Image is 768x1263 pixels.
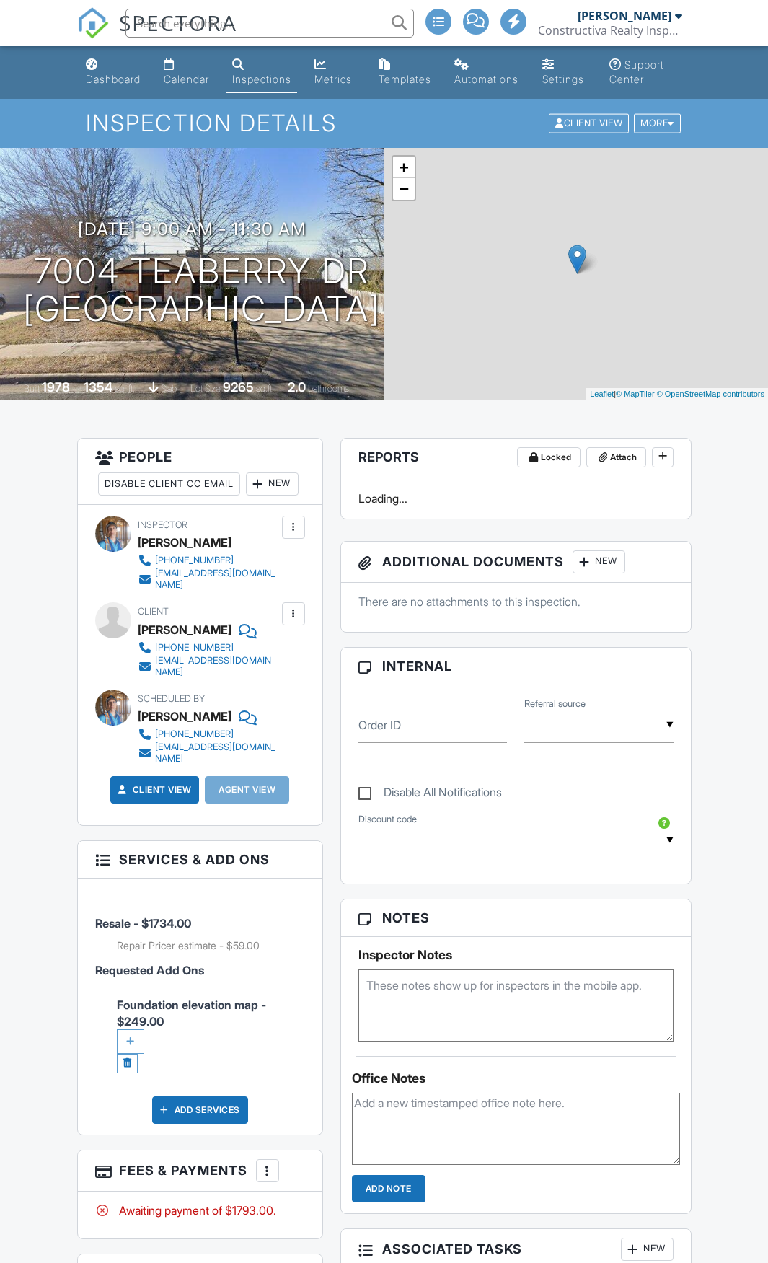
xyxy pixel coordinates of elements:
[358,813,417,826] label: Discount code
[138,727,278,741] a: [PHONE_NUMBER]
[155,555,234,566] div: [PHONE_NUMBER]
[393,178,415,200] a: Zoom out
[98,472,240,496] div: Disable Client CC Email
[158,52,216,93] a: Calendar
[95,1202,305,1218] div: Awaiting payment of $1793.00.
[155,655,278,678] div: [EMAIL_ADDRESS][DOMAIN_NAME]
[138,693,205,704] span: Scheduled By
[358,785,502,804] label: Disable All Notifications
[341,648,691,685] h3: Internal
[138,619,231,641] div: [PERSON_NAME]
[152,1096,248,1124] div: Add Services
[86,73,141,85] div: Dashboard
[80,52,146,93] a: Dashboard
[288,379,306,395] div: 2.0
[138,568,278,591] a: [EMAIL_ADDRESS][DOMAIN_NAME]
[84,379,112,395] div: 1354
[77,7,109,39] img: The Best Home Inspection Software - Spectora
[341,542,691,583] h3: Additional Documents
[547,117,632,128] a: Client View
[164,73,209,85] div: Calendar
[382,1239,522,1259] span: Associated Tasks
[155,729,234,740] div: [PHONE_NUMBER]
[223,379,254,395] div: 9265
[358,948,674,962] h5: Inspector Notes
[117,998,305,1069] span: Foundation elevation map - $249.00
[657,390,764,398] a: © OpenStreetMap contributors
[24,383,40,394] span: Built
[77,19,237,50] a: SPECTORA
[373,52,438,93] a: Templates
[634,114,681,133] div: More
[246,472,299,496] div: New
[358,717,401,733] label: Order ID
[138,655,278,678] a: [EMAIL_ADDRESS][DOMAIN_NAME]
[125,9,414,38] input: Search everything...
[78,439,322,505] h3: People
[604,52,688,93] a: Support Center
[341,899,691,937] h3: Notes
[42,379,70,395] div: 1978
[138,641,278,655] a: [PHONE_NUMBER]
[161,383,177,394] span: slab
[314,73,352,85] div: Metrics
[449,52,525,93] a: Automations (Advanced)
[78,1150,322,1192] h3: Fees & Payments
[138,741,278,765] a: [EMAIL_ADDRESS][DOMAIN_NAME]
[138,532,231,553] div: [PERSON_NAME]
[226,52,297,93] a: Inspections
[524,697,586,710] label: Referral source
[138,606,169,617] span: Client
[95,916,191,930] span: Resale - $1734.00
[309,52,361,93] a: Metrics
[352,1175,425,1202] input: Add Note
[86,110,681,136] h1: Inspection Details
[115,783,192,797] a: Client View
[155,568,278,591] div: [EMAIL_ADDRESS][DOMAIN_NAME]
[393,157,415,178] a: Zoom in
[590,390,614,398] a: Leaflet
[621,1238,674,1261] div: New
[78,219,306,239] h3: [DATE] 9:00 am - 11:30 am
[454,73,518,85] div: Automations
[609,58,664,85] div: Support Center
[537,52,592,93] a: Settings
[573,550,625,573] div: New
[190,383,221,394] span: Lot Size
[155,642,234,653] div: [PHONE_NUMBER]
[115,383,135,394] span: sq. ft.
[578,9,671,23] div: [PERSON_NAME]
[232,73,291,85] div: Inspections
[308,383,349,394] span: bathrooms
[95,889,305,964] li: Service: Resale
[155,741,278,765] div: [EMAIL_ADDRESS][DOMAIN_NAME]
[352,1071,680,1086] div: Office Notes
[78,841,322,879] h3: Services & Add ons
[586,388,768,400] div: |
[379,73,431,85] div: Templates
[117,938,305,953] li: Add on: Repair Pricer estimate
[95,964,305,977] h6: Requested Add Ons
[23,252,381,329] h1: 7004 Teaberry Dr [GEOGRAPHIC_DATA]
[138,519,187,530] span: Inspector
[138,553,278,568] a: [PHONE_NUMBER]
[538,23,682,38] div: Constructiva Realty Inspections
[616,390,655,398] a: © MapTiler
[358,594,674,610] p: There are no attachments to this inspection.
[549,114,629,133] div: Client View
[256,383,274,394] span: sq.ft.
[138,705,231,727] div: [PERSON_NAME]
[542,73,584,85] div: Settings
